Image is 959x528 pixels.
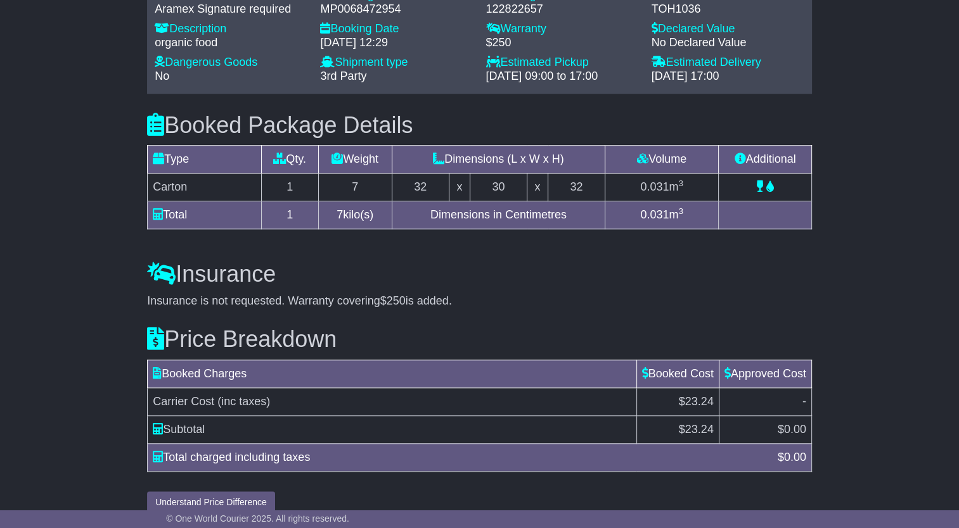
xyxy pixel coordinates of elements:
td: 1 [261,201,318,229]
td: Booked Charges [148,360,637,387]
span: No [155,70,169,82]
td: Subtotal [148,415,637,443]
td: Booked Cost [636,360,719,387]
span: 7 [337,208,343,221]
span: 0.00 [784,451,806,463]
div: Description [155,22,307,36]
td: 32 [548,173,605,201]
td: Weight [318,146,392,173]
td: Volume [605,146,719,173]
span: $250 [380,294,406,307]
td: $ [636,415,719,443]
div: Estimated Delivery [652,56,804,70]
div: 122822657 [486,3,638,16]
td: kilo(s) [318,201,392,229]
div: Declared Value [652,22,804,36]
div: TOH1036 [652,3,804,16]
div: Booking Date [320,22,473,36]
span: $23.24 [679,395,714,408]
div: No Declared Value [652,36,804,50]
div: [DATE] 12:29 [320,36,473,50]
td: 30 [470,173,527,201]
div: Dangerous Goods [155,56,307,70]
div: Shipment type [320,56,473,70]
span: - [802,395,806,408]
h3: Price Breakdown [147,327,812,352]
td: x [527,173,548,201]
span: © One World Courier 2025. All rights reserved. [166,513,349,524]
button: Understand Price Difference [147,491,275,513]
td: Type [148,146,262,173]
td: Dimensions in Centimetres [392,201,605,229]
h3: Insurance [147,261,812,287]
td: Qty. [261,146,318,173]
td: Approved Cost [719,360,811,387]
span: 0.031 [640,180,669,193]
td: 7 [318,173,392,201]
td: $ [719,415,811,443]
div: Insurance is not requested. Warranty covering is added. [147,294,812,308]
div: Aramex Signature required [155,3,307,16]
div: [DATE] 17:00 [652,70,804,84]
td: m [605,201,719,229]
td: 32 [392,173,449,201]
td: m [605,173,719,201]
div: MP0068472954 [320,3,473,16]
div: organic food [155,36,307,50]
h3: Booked Package Details [147,113,812,138]
div: $ [771,449,813,466]
div: Warranty [486,22,638,36]
span: 0.00 [784,423,806,436]
td: Additional [719,146,811,173]
span: Carrier Cost [153,395,214,408]
div: Estimated Pickup [486,56,638,70]
td: Carton [148,173,262,201]
td: Total [148,201,262,229]
td: x [449,173,470,201]
td: Dimensions (L x W x H) [392,146,605,173]
span: 3rd Party [320,70,366,82]
span: (inc taxes) [217,395,270,408]
sup: 3 [678,179,683,188]
span: 0.031 [640,208,669,221]
div: Total charged including taxes [146,449,771,466]
span: 23.24 [685,423,714,436]
div: [DATE] 09:00 to 17:00 [486,70,638,84]
td: 1 [261,173,318,201]
sup: 3 [678,206,683,216]
div: $250 [486,36,638,50]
